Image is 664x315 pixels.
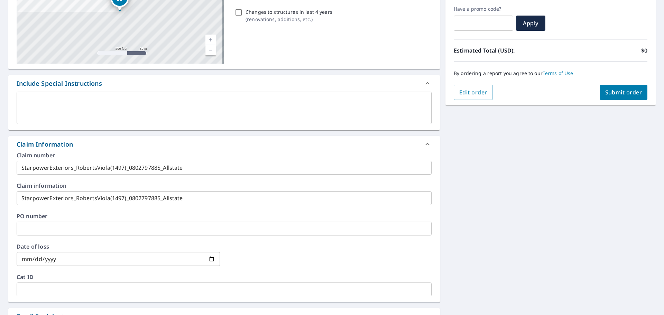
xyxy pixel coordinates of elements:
a: Current Level 17, Zoom In [205,35,216,45]
label: PO number [17,213,432,219]
a: Current Level 17, Zoom Out [205,45,216,55]
p: ( renovations, additions, etc. ) [246,16,332,23]
label: Date of loss [17,244,220,249]
label: Claim information [17,183,432,188]
p: By ordering a report you agree to our [454,70,647,76]
div: Include Special Instructions [17,79,102,88]
span: Apply [522,19,540,27]
div: Include Special Instructions [8,75,440,92]
div: Claim Information [17,140,73,149]
p: $0 [641,46,647,55]
span: Edit order [459,89,487,96]
label: Have a promo code? [454,6,513,12]
button: Apply [516,16,545,31]
button: Edit order [454,85,493,100]
p: Estimated Total (USD): [454,46,551,55]
span: Submit order [605,89,642,96]
label: Cat ID [17,274,432,280]
div: Claim Information [8,136,440,152]
button: Submit order [600,85,648,100]
label: Claim number [17,152,432,158]
a: Terms of Use [543,70,573,76]
p: Changes to structures in last 4 years [246,8,332,16]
